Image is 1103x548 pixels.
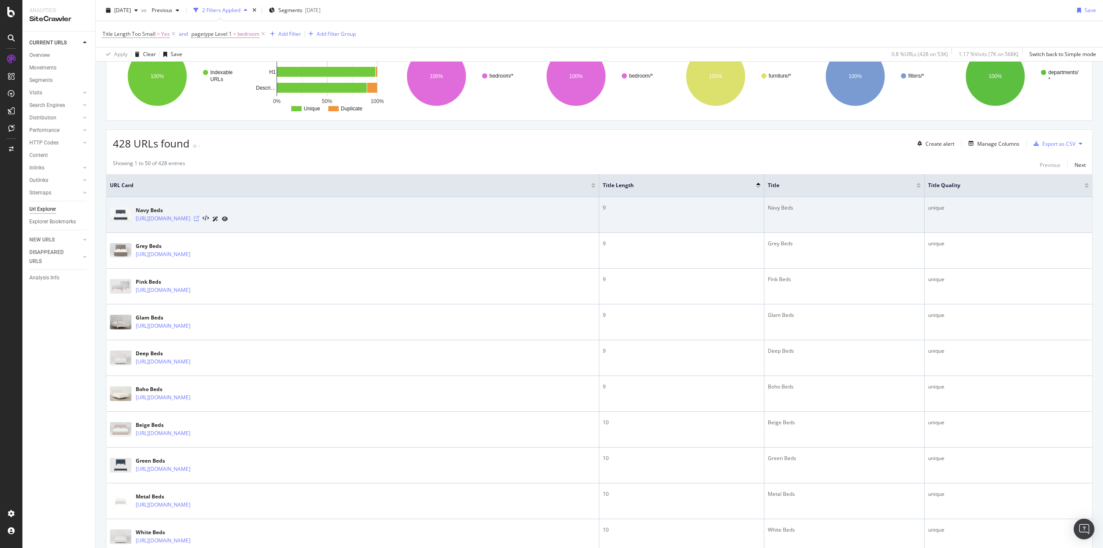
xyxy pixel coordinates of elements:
[29,217,89,226] a: Explorer Bookmarks
[136,278,228,286] div: Pink Beds
[891,50,948,58] div: 0.8 % URLs ( 428 on 53K )
[110,529,131,544] img: main image
[603,454,760,462] div: 10
[371,98,384,104] text: 100%
[29,273,89,282] a: Analysis Info
[136,465,190,473] a: [URL][DOMAIN_NAME]
[928,383,1089,391] div: unique
[29,151,89,160] a: Content
[322,98,332,104] text: 50%
[603,311,760,319] div: 9
[136,529,228,536] div: White Beds
[110,422,131,437] img: main image
[603,383,760,391] div: 9
[29,63,56,72] div: Movements
[29,217,76,226] div: Explorer Bookmarks
[532,39,666,114] div: A chart.
[157,30,160,38] span: =
[136,393,190,402] a: [URL][DOMAIN_NAME]
[233,30,236,38] span: =
[914,137,954,150] button: Create alert
[191,30,232,38] span: pagetype Level 1
[210,69,233,75] text: Indexable
[29,113,56,122] div: Distribution
[928,347,1089,355] div: unique
[203,216,209,222] button: View HTML Source
[103,3,141,17] button: [DATE]
[29,205,89,214] a: Url Explorer
[928,526,1089,534] div: unique
[29,88,81,97] a: Visits
[273,98,281,104] text: 0%
[110,279,131,294] img: main image
[252,39,387,114] div: A chart.
[671,39,806,114] svg: A chart.
[148,3,183,17] button: Previous
[171,50,182,58] div: Save
[305,29,356,39] button: Add Filter Group
[928,419,1089,426] div: unique
[265,3,324,17] button: Segments[DATE]
[161,28,170,40] span: Yes
[190,3,251,17] button: 2 Filters Applied
[29,76,53,85] div: Segments
[1048,69,1079,75] text: departments/
[959,50,1019,58] div: 1.17 % Visits ( 7K on 568K )
[928,490,1089,498] div: unique
[1026,47,1096,61] button: Switch back to Simple mode
[317,30,356,38] div: Add Filter Group
[29,14,88,24] div: SiteCrawler
[768,490,920,498] div: Metal Beds
[193,145,196,147] img: Equal
[768,311,920,319] div: Glam Beds
[1074,519,1094,539] div: Open Intercom Messenger
[29,38,81,47] a: CURRENT URLS
[202,6,240,14] div: 2 Filters Applied
[237,28,259,40] span: bedroom
[1074,3,1096,17] button: Save
[29,235,55,244] div: NEW URLS
[29,248,73,266] div: DISAPPEARED URLS
[1075,161,1086,169] div: Next
[603,276,760,283] div: 9
[928,204,1089,212] div: unique
[977,140,1019,147] div: Manage Columns
[304,106,320,112] text: Unique
[113,39,247,114] div: A chart.
[928,240,1089,247] div: unique
[29,113,81,122] a: Distribution
[29,88,42,97] div: Visits
[603,204,760,212] div: 9
[103,47,128,61] button: Apply
[769,73,791,79] text: furniture/*
[811,39,945,114] div: A chart.
[278,6,302,14] span: Segments
[110,458,131,473] img: main image
[392,39,527,114] svg: A chart.
[136,536,190,545] a: [URL][DOMAIN_NAME]
[1040,160,1060,170] button: Previous
[29,176,48,185] div: Outlinks
[136,286,190,294] a: [URL][DOMAIN_NAME]
[110,315,131,329] img: main image
[113,160,185,170] div: Showing 1 to 50 of 428 entries
[603,240,760,247] div: 9
[29,163,81,172] a: Inlinks
[29,63,89,72] a: Movements
[29,38,67,47] div: CURRENT URLS
[136,385,228,393] div: Boho Beds
[148,6,172,14] span: Previous
[114,50,128,58] div: Apply
[136,350,228,357] div: Deep Beds
[603,347,760,355] div: 9
[29,7,88,14] div: Analytics
[603,182,743,189] span: Title Length
[131,47,156,61] button: Clear
[341,106,362,112] text: Duplicate
[430,73,443,79] text: 100%
[136,242,228,250] div: Grey Beds
[603,490,760,498] div: 10
[768,454,920,462] div: Green Beds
